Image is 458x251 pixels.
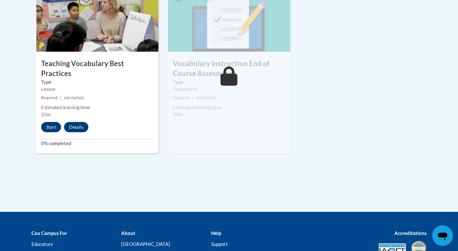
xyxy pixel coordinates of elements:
[41,140,154,147] label: 0% completed
[168,59,290,79] h3: Vocabulary Instruction End of Course Assessment
[173,95,189,100] span: Required
[31,241,53,247] a: Educators
[121,230,135,236] b: About
[196,95,215,100] span: not started
[432,225,453,246] iframe: Button to launch messaging window
[41,95,58,100] span: Required
[121,241,170,247] a: [GEOGRAPHIC_DATA]
[211,230,221,236] b: Help
[41,122,61,132] button: Start
[192,95,193,100] span: |
[173,104,285,111] div: Estimated learning time:
[60,95,61,100] span: |
[64,95,84,100] span: not started
[36,59,158,79] h3: Teaching Vocabulary Best Practices
[31,230,67,236] b: Cox Campus For
[41,104,154,111] div: Estimated learning time:
[41,112,51,117] span: 25m
[64,122,88,132] button: Details
[41,79,154,86] label: Type
[173,79,285,86] label: Type
[41,86,154,93] div: Lesson
[173,86,285,93] div: Assessment
[173,112,183,117] span: 30m
[394,230,427,236] b: Accreditations
[211,241,228,247] a: Support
